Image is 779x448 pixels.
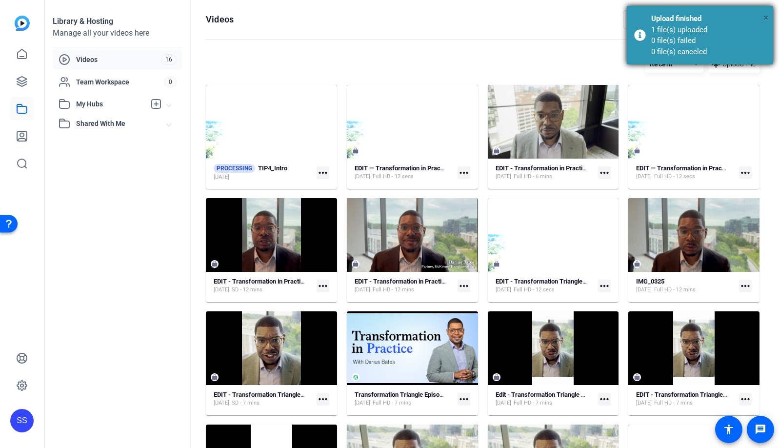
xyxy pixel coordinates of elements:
span: Full HD - 12 mins [654,286,696,294]
mat-icon: more_horiz [598,166,611,179]
span: 16 [161,54,177,65]
strong: TIP4_Intro [258,164,287,172]
div: Library & Hosting [53,16,182,27]
span: [DATE] [636,173,652,181]
span: [DATE] [496,173,511,181]
span: 0 [164,77,177,87]
a: EDIT — Transformation in Practice Intro — Ep 3: Big Rocks to Sand[DATE]Full HD - 12 secs [636,164,735,181]
mat-icon: more_horiz [598,280,611,292]
strong: EDIT - Transformation in Practice Ep 2 [355,278,461,285]
img: blue-gradient.svg [15,16,30,31]
mat-icon: accessibility [723,424,735,435]
mat-icon: more_horiz [739,393,752,406]
span: [DATE] [355,399,370,407]
a: PROCESSINGTIP4_Intro[DATE] [214,164,313,181]
strong: EDIT - Transformation Triangle Intro - Ep 2 [496,278,614,285]
mat-icon: more_horiz [739,166,752,179]
strong: EDIT — Transformation in Practice Intro — Ep 4: Who's doing the work? [355,164,549,172]
a: IMG_0325[DATE]Full HD - 12 mins [636,278,735,294]
span: Full HD - 7 mins [373,399,411,407]
span: Shared With Me [76,119,167,129]
span: [DATE] [355,173,370,181]
mat-icon: message [755,424,766,435]
span: Full HD - 12 secs [373,173,414,181]
span: Recent [650,60,673,68]
a: EDIT - Transformation in Practice Ep 2[DATE]Full HD - 12 mins [355,278,454,294]
span: [DATE] [636,286,652,294]
span: × [763,12,769,23]
span: Videos [76,55,161,64]
a: EDIT - Transformation in Practice Ep 2 - 4:5[DATE]SD - 12 mins [214,278,313,294]
button: Close [763,10,769,25]
mat-expansion-panel-header: My Hubs [53,94,182,114]
span: Full HD - 7 mins [514,399,552,407]
span: [DATE] [496,399,511,407]
a: EDIT - Transformation Triangle Intro - Ep 2[DATE]Full HD - 12 secs [496,278,595,294]
div: Manage all your videos here [53,27,182,39]
span: [DATE] [636,399,652,407]
mat-icon: more_horiz [317,166,329,179]
a: Transformation Triangle Episode 1 w/music[DATE]Full HD - 7 mins [355,391,454,407]
mat-icon: more_horiz [739,280,752,292]
mat-expansion-panel-header: Shared With Me [53,114,182,133]
a: EDIT — Transformation in Practice Intro — Ep 4: Who's doing the work?[DATE]Full HD - 12 secs [355,164,454,181]
mat-icon: more_horiz [458,280,470,292]
mat-icon: more_horiz [317,280,329,292]
span: Team Workspace [76,77,164,87]
span: Full HD - 7 mins [654,399,693,407]
span: Full HD - 12 secs [514,286,555,294]
span: [DATE] [496,286,511,294]
span: PROCESSING [214,164,255,173]
strong: EDIT - Transformation Triangle Episode 1 - 9:16 [636,391,769,398]
span: Full HD - 6 mins [514,173,552,181]
span: [DATE] [355,286,370,294]
mat-icon: more_horiz [598,393,611,406]
strong: EDIT - Transformation Triangle Episode 1 - 4:5 [214,391,343,398]
button: Upload File [708,55,759,73]
div: 1 file(s) uploaded 0 file(s) failed 0 file(s) canceled [651,24,766,58]
span: [DATE] [214,286,229,294]
a: Edit - Transformation Triangle Ep 1 9:16 Synched Captions[DATE]Full HD - 7 mins [496,391,595,407]
span: [DATE] [214,173,229,181]
span: SD - 12 mins [232,286,262,294]
strong: EDIT - Transformation in Practice Ep 2 - 4:5 [214,278,335,285]
a: EDIT - Transformation Triangle Episode 1 - 4:5[DATE]SD - 7 mins [214,391,313,407]
mat-icon: more_horiz [458,166,470,179]
div: Upload finished [651,13,766,24]
a: EDIT - Transformation in Practice Ep 3[DATE]Full HD - 6 mins [496,164,595,181]
mat-icon: more_horiz [458,393,470,406]
strong: Edit - Transformation Triangle Ep 1 9:16 Synched Captions [496,391,659,398]
a: EDIT - Transformation Triangle Episode 1 - 9:16[DATE]Full HD - 7 mins [636,391,735,407]
span: Full HD - 12 mins [373,286,414,294]
strong: IMG_0325 [636,278,664,285]
span: Full HD - 12 secs [654,173,695,181]
strong: EDIT - Transformation in Practice Ep 3 [496,164,602,172]
span: SD - 7 mins [232,399,260,407]
strong: Transformation Triangle Episode 1 w/music [355,391,477,398]
span: My Hubs [76,99,145,109]
mat-icon: more_horiz [317,393,329,406]
h1: Videos [206,14,234,25]
div: SS [10,409,34,432]
span: [DATE] [214,399,229,407]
